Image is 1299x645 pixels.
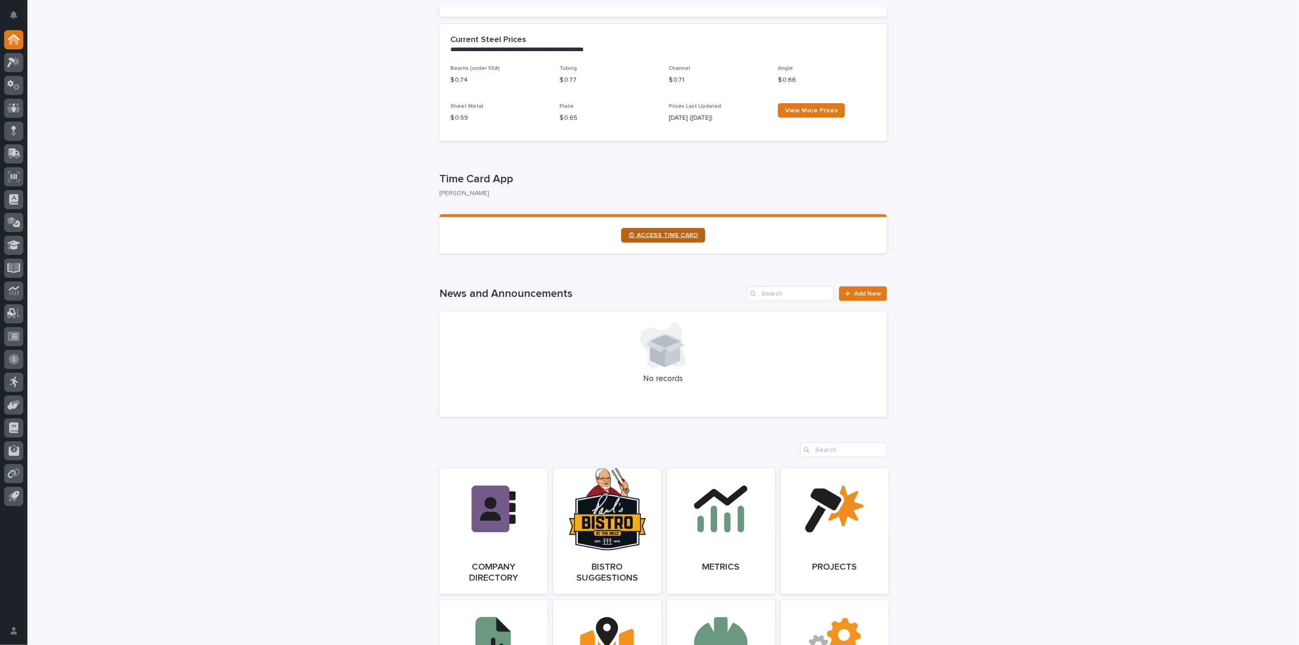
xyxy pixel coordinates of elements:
span: Beams (under 55#) [450,66,500,71]
a: Company Directory [439,468,548,594]
span: Tubing [560,66,577,71]
a: View More Prices [778,103,845,118]
p: $ 0.74 [450,75,549,85]
button: Notifications [4,5,23,25]
p: $ 0.65 [560,113,658,123]
input: Search [800,443,887,457]
p: $ 0.77 [560,75,658,85]
span: Prices Last Updated [669,104,721,109]
p: $ 0.59 [450,113,549,123]
span: Angle [778,66,793,71]
input: Search [747,286,834,301]
span: Sheet Metal [450,104,483,109]
p: [PERSON_NAME] [439,190,880,197]
a: ⏲ ACCESS TIME CARD [621,228,705,243]
span: Plate [560,104,574,109]
p: [DATE] ([DATE]) [669,113,767,123]
p: $ 0.71 [669,75,767,85]
span: ⏲ ACCESS TIME CARD [628,232,698,238]
span: Add New [854,291,881,297]
p: Time Card App [439,173,883,186]
h2: Current Steel Prices [450,35,526,45]
div: Notifications [11,11,23,26]
a: Add New [839,286,887,301]
a: Metrics [667,468,775,594]
a: Bistro Suggestions [553,468,661,594]
a: Projects [781,468,889,594]
h1: News and Announcements [439,287,743,301]
p: $ 0.66 [778,75,876,85]
p: No records [450,374,876,384]
span: Channel [669,66,690,71]
span: View More Prices [785,107,838,114]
